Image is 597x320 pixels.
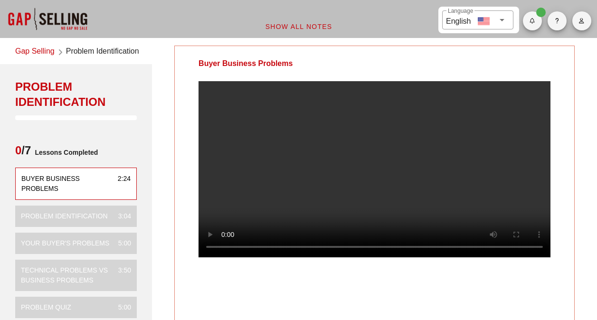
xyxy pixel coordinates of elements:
span: /7 [15,143,31,162]
span: Badge [536,8,546,17]
span: Lessons Completed [31,143,98,162]
div: 2:24 [110,174,131,194]
div: Problem Identification [21,211,108,221]
div: 5:00 [111,238,131,248]
label: Language [448,8,473,15]
div: Problem Identification [15,79,137,110]
div: 5:00 [111,302,131,312]
div: Problem Quiz [21,302,71,312]
div: Your Buyer's Problems [21,238,109,248]
a: Gap Selling [15,46,55,58]
div: LanguageEnglish [442,10,513,29]
div: Buyer Business Problems [175,46,316,81]
div: Technical Problems vs Business Problems [21,265,111,285]
span: Show All Notes [265,23,332,30]
button: Show All Notes [257,18,340,35]
div: 3:50 [111,265,131,285]
div: English [446,13,471,27]
span: Problem Identification [66,46,139,58]
span: 0 [15,144,21,157]
div: 3:04 [111,211,131,221]
div: Buyer Business Problems [21,174,110,194]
